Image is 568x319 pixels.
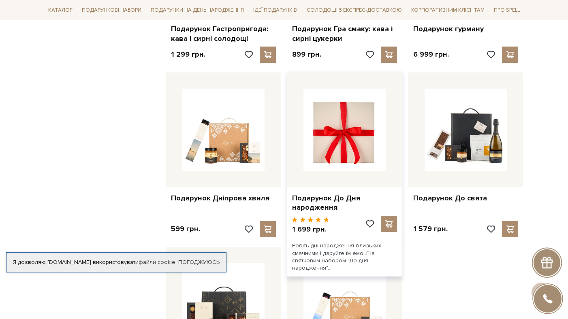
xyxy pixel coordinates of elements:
[408,3,488,17] a: Корпоративним клієнтам
[491,4,523,17] span: Про Spell
[139,259,175,266] a: файли cookie
[171,224,200,234] p: 599 грн.
[292,225,329,234] p: 1 699 грн.
[303,89,386,171] img: Подарунок До Дня народження
[413,24,518,34] a: Подарунок гурману
[171,24,276,43] a: Подарунок Гастропригода: кава і сирні солодощі
[292,194,397,213] a: Подарунок До Дня народження
[292,24,397,43] a: Подарунок Гра смаку: кава і сирні цукерки
[303,3,405,17] a: Солодощі з експрес-доставкою
[250,4,300,17] span: Ідеї подарунків
[287,237,402,276] div: Робіть дні народження близьких смачними і даруйте їм емоції із святковим набором "До дня народжен...
[79,4,145,17] span: Подарункові набори
[178,259,220,266] a: Погоджуюсь
[147,4,247,17] span: Подарунки на День народження
[6,259,226,266] div: Я дозволяю [DOMAIN_NAME] використовувати
[413,194,518,203] a: Подарунок До свята
[292,50,321,59] p: 899 грн.
[171,50,205,59] p: 1 299 грн.
[171,194,276,203] a: Подарунок Дніпрова хвиля
[413,224,448,234] p: 1 579 грн.
[413,50,449,59] p: 6 999 грн.
[45,4,76,17] span: Каталог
